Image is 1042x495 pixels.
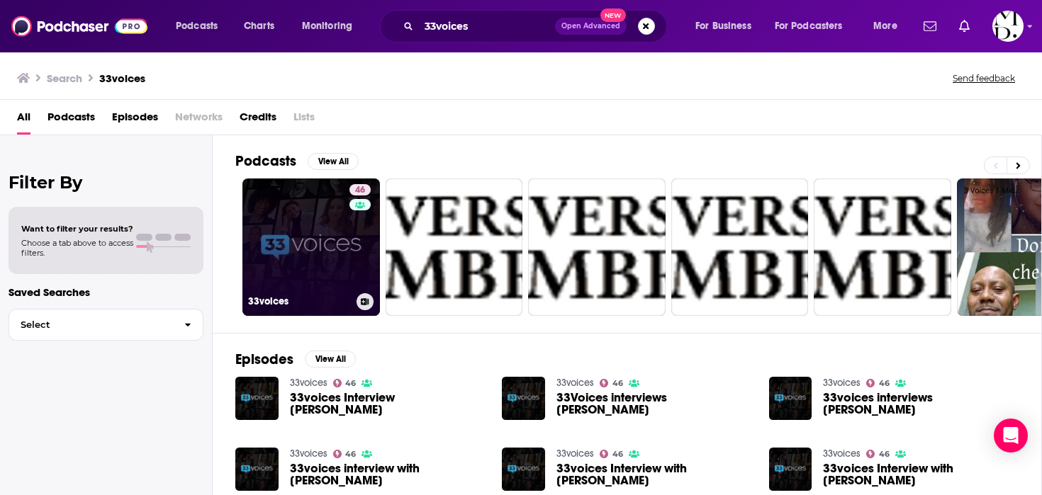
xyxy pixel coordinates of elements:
[873,16,897,36] span: More
[248,295,351,307] h3: 33voices
[290,377,327,389] a: 33voices
[305,351,356,368] button: View All
[9,320,173,329] span: Select
[21,238,133,258] span: Choose a tab above to access filters.
[556,448,594,460] a: 33voices
[345,380,356,387] span: 46
[600,450,623,458] a: 46
[393,10,680,42] div: Search podcasts, credits, & more...
[879,380,890,387] span: 46
[21,224,133,234] span: Want to filter your results?
[290,462,486,487] span: 33voices interview with [PERSON_NAME]
[685,15,769,38] button: open menu
[9,285,203,299] p: Saved Searches
[879,451,890,457] span: 46
[992,11,1024,42] img: User Profile
[47,106,95,135] a: Podcasts
[242,178,380,316] a: 4633voices
[612,380,623,387] span: 46
[823,462,1019,487] a: 33voices Interview with Bob Frisch
[333,379,357,387] a: 46
[290,392,486,416] a: 33voices Interview David Weinberger
[823,462,1019,487] span: 33voices Interview with [PERSON_NAME]
[11,13,147,40] img: Podchaser - Follow, Share and Rate Podcasts
[823,392,1019,416] span: 33voices interviews [PERSON_NAME]
[612,451,623,457] span: 46
[355,183,365,198] span: 46
[290,448,327,460] a: 33voices
[235,351,293,368] h2: Episodes
[345,451,356,457] span: 46
[823,392,1019,416] a: 33voices interviews Chip Conley
[994,419,1028,453] div: Open Intercom Messenger
[766,15,863,38] button: open menu
[556,392,752,416] span: 33Voices interviews [PERSON_NAME]
[240,106,276,135] a: Credits
[561,23,620,30] span: Open Advanced
[953,14,975,38] a: Show notifications dropdown
[293,106,315,135] span: Lists
[290,392,486,416] span: 33voices Interview [PERSON_NAME]
[502,448,545,491] img: 33voices Interview with Alissa Finerman
[17,106,30,135] a: All
[244,16,274,36] span: Charts
[992,11,1024,42] span: Logged in as melissa26784
[176,16,218,36] span: Podcasts
[556,377,594,389] a: 33voices
[349,184,371,195] a: 46
[9,309,203,341] button: Select
[600,379,623,387] a: 46
[235,15,283,38] a: Charts
[823,448,861,460] a: 33voices
[235,377,279,420] img: 33voices Interview David Weinberger
[47,72,82,85] h3: Search
[992,11,1024,42] button: Show profile menu
[235,351,356,368] a: EpisodesView All
[866,379,890,387] a: 46
[292,15,371,38] button: open menu
[556,462,752,487] a: 33voices Interview with Alissa Finerman
[166,15,236,38] button: open menu
[866,450,890,458] a: 46
[99,72,145,85] h3: 33voices
[556,462,752,487] span: 33voices Interview with [PERSON_NAME]
[863,15,915,38] button: open menu
[775,16,843,36] span: For Podcasters
[175,106,223,135] span: Networks
[556,392,752,416] a: 33Voices interviews John Hamm
[333,450,357,458] a: 46
[9,172,203,193] h2: Filter By
[308,153,359,170] button: View All
[600,8,626,22] span: New
[419,15,555,38] input: Search podcasts, credits, & more...
[823,377,861,389] a: 33voices
[502,377,545,420] img: 33Voices interviews John Hamm
[769,448,812,491] img: 33voices Interview with Bob Frisch
[769,377,812,420] img: 33voices interviews Chip Conley
[948,72,1019,84] button: Send feedback
[302,16,352,36] span: Monitoring
[695,16,751,36] span: For Business
[235,152,359,170] a: PodcastsView All
[290,462,486,487] a: 33voices interview with Kevin Cope
[235,448,279,491] img: 33voices interview with Kevin Cope
[235,152,296,170] h2: Podcasts
[112,106,158,135] a: Episodes
[918,14,942,38] a: Show notifications dropdown
[555,18,627,35] button: Open AdvancedNew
